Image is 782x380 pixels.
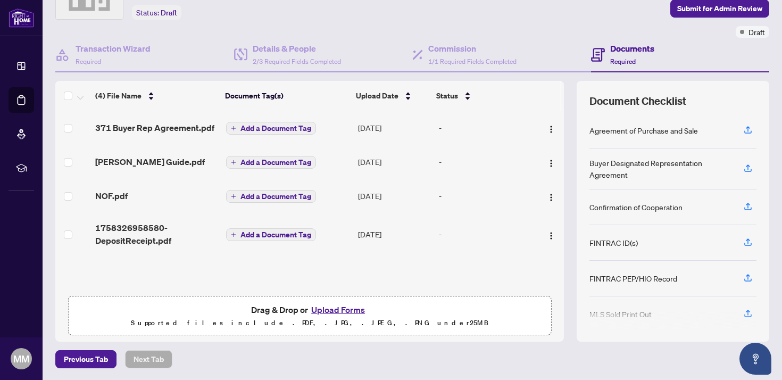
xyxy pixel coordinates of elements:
td: [DATE] [354,213,435,255]
img: Logo [547,193,555,202]
img: logo [9,8,34,28]
span: 1/1 Required Fields Completed [428,57,517,65]
p: Supported files include .PDF, .JPG, .JPEG, .PNG under 25 MB [75,317,544,329]
h4: Details & People [253,42,341,55]
span: 1758326958580-DepositReceipt.pdf [95,221,218,247]
td: [DATE] [354,145,435,179]
span: 2/3 Required Fields Completed [253,57,341,65]
span: (4) File Name [95,90,142,102]
button: Add a Document Tag [226,190,316,203]
button: Add a Document Tag [226,228,316,242]
div: Buyer Designated Representation Agreement [589,157,731,180]
h4: Transaction Wizard [76,42,151,55]
span: Draft [748,26,765,38]
span: plus [231,232,236,237]
span: 371 Buyer Rep Agreement.pdf [95,121,214,134]
span: Upload Date [356,90,398,102]
td: [DATE] [354,111,435,145]
button: Add a Document Tag [226,189,316,203]
button: Add a Document Tag [226,121,316,135]
td: [DATE] [354,179,435,213]
th: Upload Date [352,81,432,111]
span: Status [436,90,458,102]
div: Status: [132,5,181,20]
span: Previous Tab [64,351,108,368]
button: Logo [543,153,560,170]
span: plus [231,160,236,165]
button: Logo [543,187,560,204]
button: Next Tab [125,350,172,368]
div: - [439,190,531,202]
span: Add a Document Tag [240,193,311,200]
button: Previous Tab [55,350,117,368]
span: NOF.pdf [95,189,128,202]
span: Required [76,57,101,65]
span: Add a Document Tag [240,231,311,238]
div: - [439,122,531,134]
span: plus [231,126,236,131]
button: Open asap [739,343,771,375]
span: MM [13,351,29,366]
span: [PERSON_NAME] Guide.pdf [95,155,205,168]
button: Logo [543,119,560,136]
span: plus [231,194,236,199]
button: Upload Forms [308,303,368,317]
span: Drag & Drop orUpload FormsSupported files include .PDF, .JPG, .JPEG, .PNG under25MB [69,296,551,336]
button: Add a Document Tag [226,228,316,241]
button: Add a Document Tag [226,155,316,169]
span: Add a Document Tag [240,159,311,166]
h4: Documents [610,42,654,55]
th: (4) File Name [91,81,221,111]
button: Logo [543,226,560,243]
img: Logo [547,159,555,168]
img: Logo [547,232,555,240]
div: - [439,228,531,240]
span: Drag & Drop or [251,303,368,317]
span: Draft [161,8,177,18]
button: Add a Document Tag [226,156,316,169]
img: Logo [547,125,555,134]
span: Required [610,57,636,65]
div: - [439,156,531,168]
span: Add a Document Tag [240,125,311,132]
h4: Commission [428,42,517,55]
div: MLS Sold Print Out [589,308,652,320]
div: FINTRAC ID(s) [589,237,638,249]
th: Status [432,81,533,111]
div: Confirmation of Cooperation [589,201,683,213]
span: Document Checklist [589,94,686,109]
div: FINTRAC PEP/HIO Record [589,272,677,284]
button: Add a Document Tag [226,122,316,135]
th: Document Tag(s) [221,81,352,111]
div: Agreement of Purchase and Sale [589,125,698,136]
